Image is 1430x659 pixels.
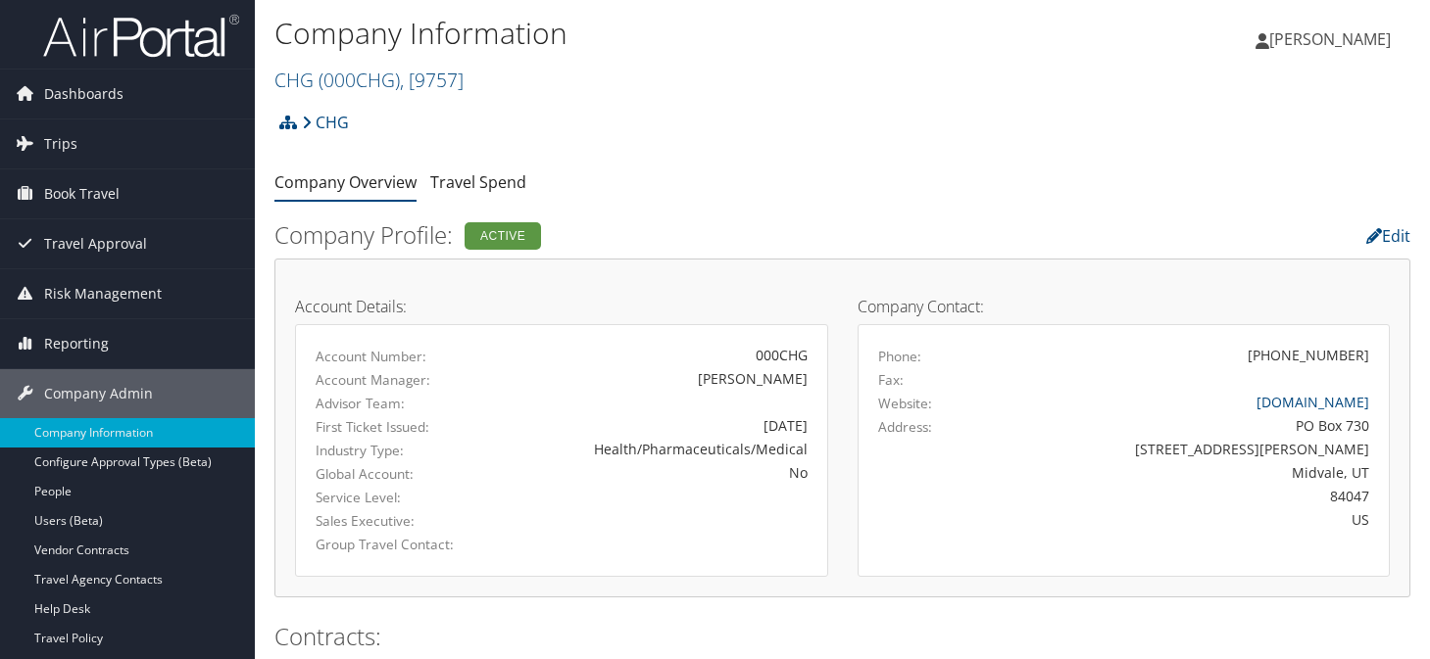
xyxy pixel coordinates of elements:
h2: Company Profile: [274,218,1022,252]
label: Service Level: [316,488,460,507]
h2: Contracts: [274,620,1410,653]
h4: Account Details: [295,299,828,314]
span: Trips [44,119,77,168]
label: Phone: [878,347,921,366]
label: Advisor Team: [316,394,460,413]
a: CHG [274,67,464,93]
label: Address: [878,417,932,437]
label: First Ticket Issued: [316,417,460,437]
label: Industry Type: [316,441,460,460]
div: [PERSON_NAME] [489,368,807,389]
span: [PERSON_NAME] [1269,28,1391,50]
a: [DOMAIN_NAME] [1257,393,1369,411]
label: Global Account: [316,464,460,484]
div: 84047 [1008,486,1369,506]
span: Travel Approval [44,219,147,268]
a: CHG [302,103,349,142]
div: Health/Pharmaceuticals/Medical [489,439,807,459]
a: Travel Spend [430,171,526,193]
label: Sales Executive: [316,511,460,531]
div: No [489,462,807,483]
h4: Company Contact: [858,299,1391,314]
label: Account Manager: [316,370,460,390]
span: Dashboards [44,70,123,118]
span: , [ 9757 ] [400,67,464,93]
div: [DATE] [489,415,807,436]
a: [PERSON_NAME] [1256,10,1410,69]
div: 000CHG [489,345,807,365]
label: Website: [878,394,932,413]
a: Company Overview [274,171,417,193]
a: Edit [1366,225,1410,247]
label: Group Travel Contact: [316,535,460,554]
h1: Company Information [274,13,1032,54]
div: US [1008,509,1369,530]
img: airportal-logo.png [43,13,239,59]
span: ( 000CHG ) [319,67,400,93]
span: Book Travel [44,169,120,218]
label: Fax: [878,370,904,390]
span: Reporting [44,319,109,368]
span: Risk Management [44,269,162,318]
div: [PHONE_NUMBER] [1248,345,1369,365]
label: Account Number: [316,347,460,366]
div: [STREET_ADDRESS][PERSON_NAME] [1008,439,1369,459]
div: PO Box 730 [1008,415,1369,436]
span: Company Admin [44,369,153,418]
div: Midvale, UT [1008,462,1369,483]
div: Active [465,222,541,250]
